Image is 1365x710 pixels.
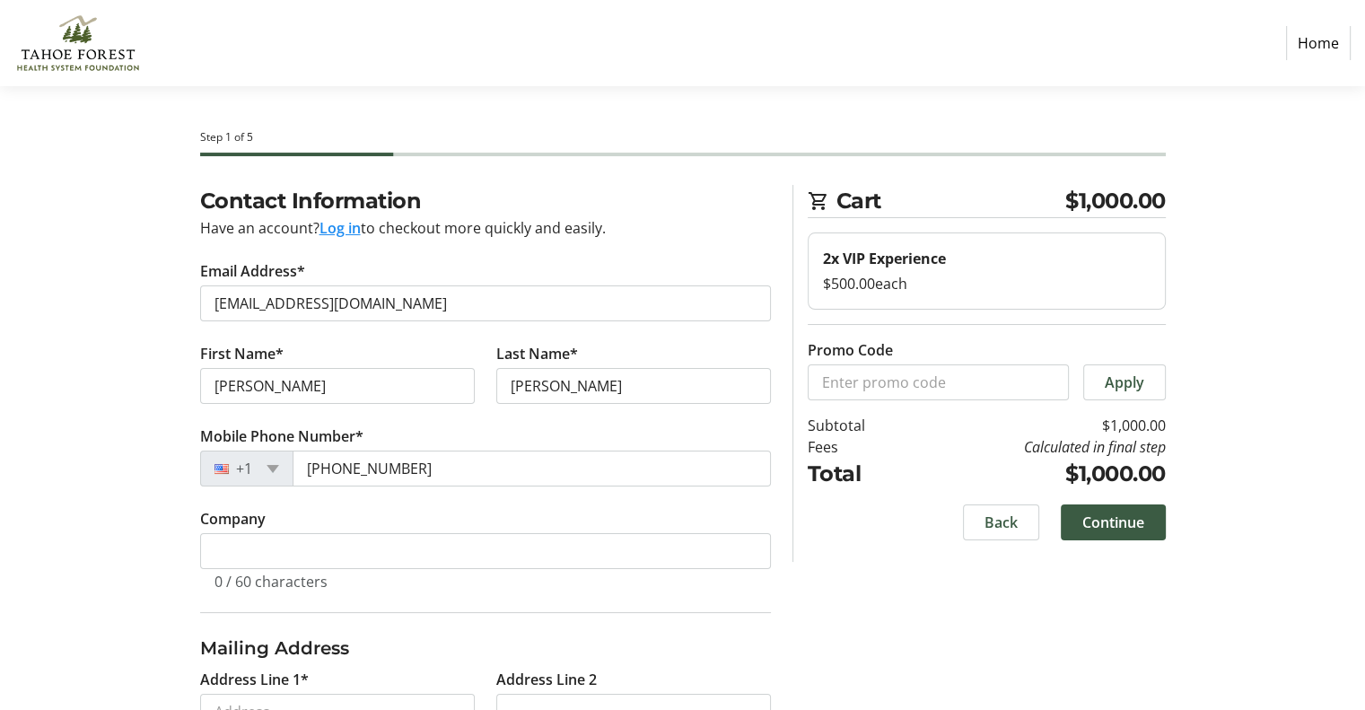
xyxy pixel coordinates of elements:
[200,635,771,662] h3: Mailing Address
[836,185,1066,217] span: Cart
[808,339,893,361] label: Promo Code
[808,436,911,458] td: Fees
[200,669,309,690] label: Address Line 1*
[808,458,911,490] td: Total
[823,249,946,268] strong: 2x VIP Experience
[200,508,266,530] label: Company
[14,7,142,79] img: Tahoe Forest Health System Foundation's Logo
[200,425,363,447] label: Mobile Phone Number*
[200,260,305,282] label: Email Address*
[293,451,771,486] input: (201) 555-0123
[214,572,328,592] tr-character-limit: 0 / 60 characters
[496,343,578,364] label: Last Name*
[808,364,1069,400] input: Enter promo code
[823,273,1151,294] div: $500.00 each
[200,185,771,217] h2: Contact Information
[1065,185,1166,217] span: $1,000.00
[1082,512,1144,533] span: Continue
[1083,364,1166,400] button: Apply
[911,436,1166,458] td: Calculated in final step
[496,669,597,690] label: Address Line 2
[911,458,1166,490] td: $1,000.00
[911,415,1166,436] td: $1,000.00
[200,343,284,364] label: First Name*
[1105,372,1144,393] span: Apply
[200,129,1166,145] div: Step 1 of 5
[984,512,1018,533] span: Back
[1061,504,1166,540] button: Continue
[963,504,1039,540] button: Back
[200,217,771,239] div: Have an account? to checkout more quickly and easily.
[319,217,361,239] button: Log in
[1286,26,1351,60] a: Home
[808,415,911,436] td: Subtotal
